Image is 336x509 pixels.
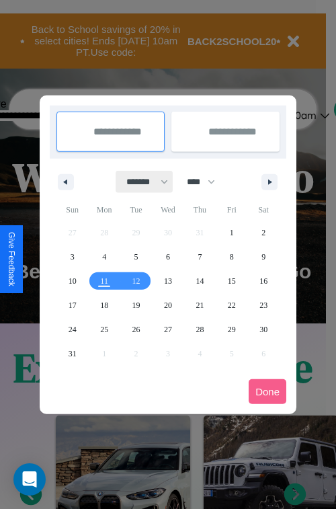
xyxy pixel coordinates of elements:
button: 14 [184,269,216,293]
span: 31 [69,342,77,366]
span: Fri [216,199,247,221]
span: 1 [230,221,234,245]
button: 29 [216,317,247,342]
span: Sun [56,199,88,221]
button: 24 [56,317,88,342]
span: Thu [184,199,216,221]
button: 26 [120,317,152,342]
span: 5 [134,245,138,269]
button: 23 [248,293,280,317]
button: 17 [56,293,88,317]
span: Tue [120,199,152,221]
span: 17 [69,293,77,317]
button: 15 [216,269,247,293]
span: 10 [69,269,77,293]
button: 1 [216,221,247,245]
button: 12 [120,269,152,293]
button: 2 [248,221,280,245]
span: 14 [196,269,204,293]
span: 6 [166,245,170,269]
button: 11 [88,269,120,293]
button: 10 [56,269,88,293]
span: 4 [102,245,106,269]
button: 30 [248,317,280,342]
button: 28 [184,317,216,342]
button: 4 [88,245,120,269]
span: 24 [69,317,77,342]
button: 18 [88,293,120,317]
button: 6 [152,245,183,269]
span: 28 [196,317,204,342]
button: 13 [152,269,183,293]
span: 15 [228,269,236,293]
span: 3 [71,245,75,269]
span: 8 [230,245,234,269]
button: 19 [120,293,152,317]
button: 22 [216,293,247,317]
span: 18 [100,293,108,317]
span: 27 [164,317,172,342]
span: 11 [100,269,108,293]
button: 7 [184,245,216,269]
span: 2 [261,221,265,245]
button: 20 [152,293,183,317]
span: 12 [132,269,140,293]
span: 25 [100,317,108,342]
div: Give Feedback [7,232,16,286]
span: 16 [259,269,267,293]
button: Done [249,379,286,404]
span: 26 [132,317,140,342]
button: 3 [56,245,88,269]
span: 22 [228,293,236,317]
button: 31 [56,342,88,366]
span: 29 [228,317,236,342]
button: 16 [248,269,280,293]
span: 23 [259,293,267,317]
span: 20 [164,293,172,317]
span: 30 [259,317,267,342]
span: 13 [164,269,172,293]
div: Open Intercom Messenger [13,463,46,496]
span: 9 [261,245,265,269]
span: 7 [198,245,202,269]
span: Wed [152,199,183,221]
button: 5 [120,245,152,269]
button: 27 [152,317,183,342]
span: 19 [132,293,140,317]
button: 21 [184,293,216,317]
button: 9 [248,245,280,269]
button: 25 [88,317,120,342]
span: Sat [248,199,280,221]
span: 21 [196,293,204,317]
button: 8 [216,245,247,269]
span: Mon [88,199,120,221]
